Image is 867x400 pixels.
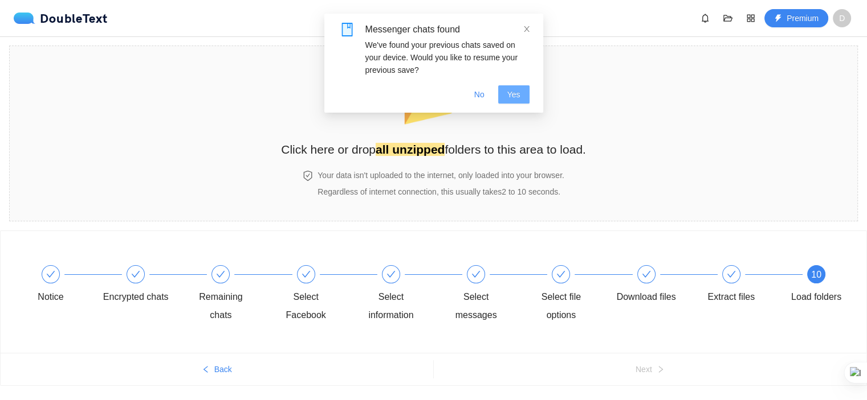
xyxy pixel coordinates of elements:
[774,14,782,23] span: thunderbolt
[281,140,586,159] h2: Click here or drop folders to this area to load.
[318,187,560,196] span: Regardless of internet connection, this usually takes 2 to 10 seconds .
[698,265,783,306] div: Extract files
[727,270,736,279] span: check
[507,88,520,101] span: Yes
[697,14,714,23] span: bell
[358,288,424,324] div: Select information
[365,23,530,36] div: Messenger chats found
[471,270,481,279] span: check
[365,39,530,76] div: We've found your previous chats saved on your device. Would you like to resume your previous save?
[340,23,354,36] span: book
[216,270,225,279] span: check
[719,14,736,23] span: folder-open
[791,288,841,306] div: Load folders
[302,270,311,279] span: check
[707,288,755,306] div: Extract files
[214,363,232,376] span: Back
[273,288,339,324] div: Select Facebook
[1,360,433,378] button: leftBack
[103,265,188,306] div: Encrypted chats
[14,13,108,24] a: logoDoubleText
[719,9,737,27] button: folder-open
[465,85,494,104] button: No
[318,169,564,182] h4: Your data isn't uploaded to the internet, only loaded into your browser.
[434,360,867,378] button: Nextright
[202,365,210,374] span: left
[642,270,651,279] span: check
[376,143,445,156] strong: all unzipped
[474,88,485,101] span: No
[46,270,55,279] span: check
[613,265,698,306] div: Download files
[498,85,530,104] button: Yes
[18,265,103,306] div: Notice
[528,288,594,324] div: Select file options
[188,265,272,324] div: Remaining chats
[742,14,759,23] span: appstore
[273,265,358,324] div: Select Facebook
[386,270,396,279] span: check
[764,9,828,27] button: thunderboltPremium
[696,9,714,27] button: bell
[783,265,849,306] div: 10Load folders
[188,288,254,324] div: Remaining chats
[443,265,528,324] div: Select messages
[523,25,531,33] span: close
[103,288,169,306] div: Encrypted chats
[617,288,676,306] div: Download files
[14,13,40,24] img: logo
[131,270,140,279] span: check
[14,13,108,24] div: DoubleText
[358,265,443,324] div: Select information
[528,265,613,324] div: Select file options
[787,12,819,24] span: Premium
[839,9,845,27] span: D
[443,288,509,324] div: Select messages
[556,270,565,279] span: check
[303,171,313,181] span: safety-certificate
[811,270,821,279] span: 10
[38,288,63,306] div: Notice
[742,9,760,27] button: appstore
